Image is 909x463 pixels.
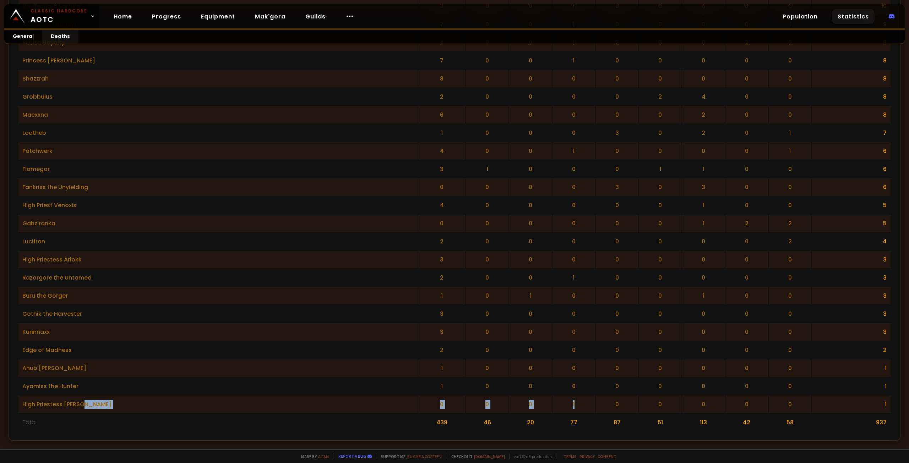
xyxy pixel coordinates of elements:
td: 0 [596,106,638,123]
td: 0 [769,88,811,105]
td: 8 [812,88,891,105]
td: 0 [639,269,681,286]
td: 0 [509,251,552,268]
td: 0 [725,106,768,123]
a: Terms [564,454,577,459]
td: 0 [769,197,811,214]
td: 42 [725,414,768,431]
td: 2 [418,233,466,250]
td: 0 [466,215,508,232]
td: 0 [553,341,595,359]
td: 0 [769,377,811,395]
td: 0 [466,52,508,69]
td: 7 [812,124,891,142]
td: 3 [596,124,638,142]
td: 0 [639,52,681,69]
td: 0 [725,323,768,341]
td: 0 [509,359,552,377]
a: a fan [318,454,329,459]
td: 0 [596,88,638,105]
td: 1 [553,142,595,160]
td: 3 [418,305,466,323]
td: 0 [639,215,681,232]
td: 1 [682,160,725,178]
td: 0 [639,305,681,323]
td: 0 [769,269,811,286]
td: 1 [553,396,595,413]
td: 0 [725,88,768,105]
td: 1 [418,124,466,142]
small: Classic Hardcore [31,8,87,14]
td: 2 [769,233,811,250]
td: 0 [725,377,768,395]
td: 3 [418,251,466,268]
a: Consent [598,454,616,459]
td: 0 [553,106,595,123]
td: 3 [682,178,725,196]
td: 20 [509,414,552,431]
td: 0 [509,70,552,87]
td: 5 [812,197,891,214]
td: 0 [639,341,681,359]
td: 0 [553,377,595,395]
td: 0 [682,341,725,359]
td: Lucifron [18,233,418,250]
td: 0 [466,106,508,123]
span: Made by [297,454,329,459]
td: 0 [725,52,768,69]
td: 0 [466,88,508,105]
td: 0 [682,323,725,341]
td: 7 [418,52,466,69]
td: 0 [596,377,638,395]
td: 0 [466,269,508,286]
td: 1 [418,377,466,395]
a: General [4,30,42,44]
a: Progress [146,9,187,24]
a: Report a bug [338,453,366,459]
span: Checkout [447,454,505,459]
td: 0 [639,233,681,250]
a: Guilds [300,9,331,24]
td: 0 [639,287,681,304]
td: 6 [812,160,891,178]
td: 0 [466,124,508,142]
td: High Priest Venoxis [18,197,418,214]
td: 6 [812,178,891,196]
td: 1 [682,215,725,232]
td: 0 [509,323,552,341]
td: 2 [639,88,681,105]
td: 0 [682,52,725,69]
a: Classic HardcoreAOTC [4,4,99,28]
td: 0 [466,396,508,413]
td: 0 [509,233,552,250]
td: 0 [596,269,638,286]
td: 0 [418,178,466,196]
td: 1 [812,377,891,395]
td: 0 [509,396,552,413]
td: 0 [553,178,595,196]
td: 1 [418,359,466,377]
td: 0 [769,287,811,304]
td: 0 [509,215,552,232]
td: 0 [553,160,595,178]
td: 3 [812,287,891,304]
td: 0 [596,287,638,304]
td: 1 [418,287,466,304]
td: 0 [725,124,768,142]
td: 0 [509,178,552,196]
td: 0 [418,396,466,413]
td: 0 [769,359,811,377]
td: 0 [509,305,552,323]
td: 0 [769,160,811,178]
td: Patchwerk [18,142,418,160]
td: Maexxna [18,106,418,123]
td: 0 [682,377,725,395]
td: 113 [682,414,725,431]
td: 0 [725,396,768,413]
td: 3 [418,323,466,341]
td: 0 [639,377,681,395]
a: Mak'gora [249,9,291,24]
td: 0 [596,197,638,214]
td: 1 [639,160,681,178]
td: 3 [418,160,466,178]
